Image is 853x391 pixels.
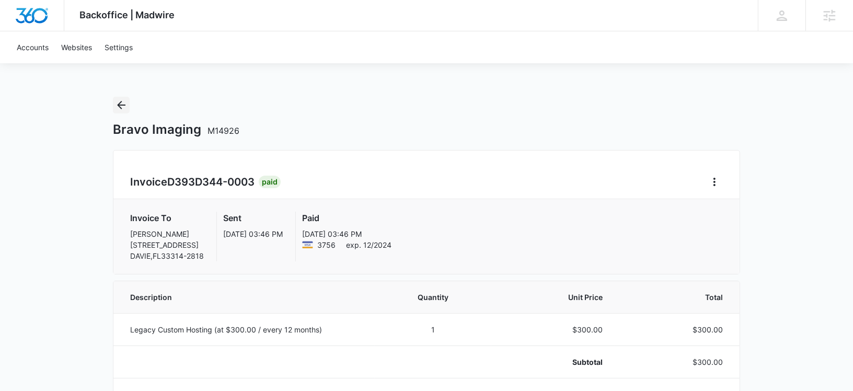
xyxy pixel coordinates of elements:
[130,212,204,224] h3: Invoice To
[130,324,362,335] p: Legacy Custom Hosting (at $300.00 / every 12 months)
[113,97,130,113] button: Back
[208,125,239,136] span: M14926
[387,292,479,303] span: Quantity
[130,174,259,190] h2: Invoice
[504,324,603,335] p: $300.00
[223,228,283,239] p: [DATE] 03:46 PM
[302,212,391,224] h3: Paid
[98,31,139,63] a: Settings
[223,212,283,224] h3: Sent
[80,9,175,20] span: Backoffice | Madwire
[628,356,723,367] p: $300.00
[10,31,55,63] a: Accounts
[167,176,255,188] span: D393D344-0003
[259,176,281,188] div: Paid
[302,228,391,239] p: [DATE] 03:46 PM
[375,313,491,346] td: 1
[346,239,391,250] span: exp. 12/2024
[628,292,723,303] span: Total
[130,228,204,261] p: [PERSON_NAME] [STREET_ADDRESS] DAVIE , FL 33314-2818
[628,324,723,335] p: $300.00
[706,174,723,190] button: Home
[504,292,603,303] span: Unit Price
[317,239,336,250] span: Visa ending with
[130,292,362,303] span: Description
[504,356,603,367] p: Subtotal
[55,31,98,63] a: Websites
[113,122,239,137] h1: Bravo Imaging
